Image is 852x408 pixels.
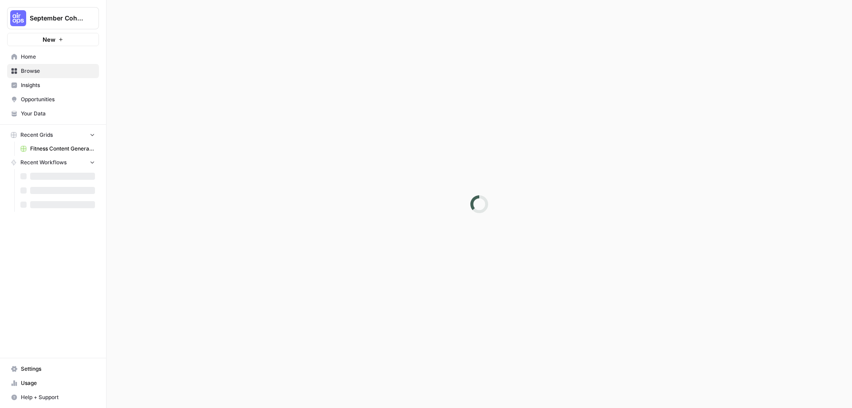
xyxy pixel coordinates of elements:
button: Recent Workflows [7,156,99,169]
span: Help + Support [21,393,95,401]
a: Insights [7,78,99,92]
span: New [43,35,55,44]
span: Browse [21,67,95,75]
span: Usage [21,379,95,387]
a: Opportunities [7,92,99,107]
span: Your Data [21,110,95,118]
a: Usage [7,376,99,390]
span: Insights [21,81,95,89]
span: Recent Grids [20,131,53,139]
span: Fitness Content Generator ([PERSON_NAME]) [30,145,95,153]
a: Your Data [7,107,99,121]
a: Settings [7,362,99,376]
a: Browse [7,64,99,78]
button: Recent Grids [7,128,99,142]
span: September Cohort [30,14,83,23]
button: Workspace: September Cohort [7,7,99,29]
button: New [7,33,99,46]
a: Home [7,50,99,64]
span: Home [21,53,95,61]
img: September Cohort Logo [10,10,26,26]
span: Recent Workflows [20,158,67,166]
button: Help + Support [7,390,99,404]
span: Settings [21,365,95,373]
a: Fitness Content Generator ([PERSON_NAME]) [16,142,99,156]
span: Opportunities [21,95,95,103]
